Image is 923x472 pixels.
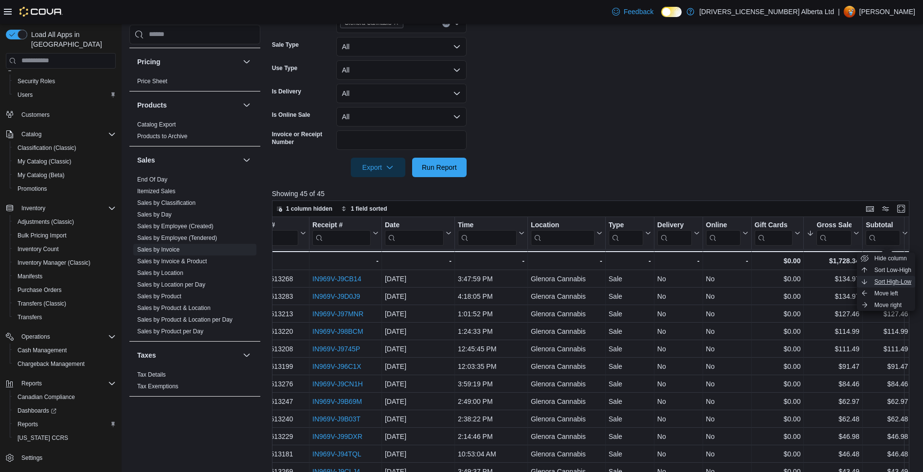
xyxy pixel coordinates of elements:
[531,308,602,320] div: Glenora Cannabis
[18,393,75,401] span: Canadian Compliance
[706,220,741,230] div: Online
[661,7,682,17] input: Dark Mode
[137,234,217,241] a: Sales by Employee (Tendered)
[10,74,120,88] button: Security Roles
[10,141,120,155] button: Classification (Classic)
[21,111,50,119] span: Customers
[458,290,525,302] div: 4:18:05 PM
[14,391,79,403] a: Canadian Compliance
[14,75,59,87] a: Security Roles
[18,378,116,389] span: Reports
[10,242,120,256] button: Inventory Count
[866,220,900,230] div: Subtotal
[336,84,467,103] button: All
[10,283,120,297] button: Purchase Orders
[18,434,68,442] span: [US_STATE] CCRS
[14,89,116,101] span: Users
[272,130,332,146] label: Invoice or Receipt Number
[272,41,299,49] label: Sale Type
[129,118,260,145] div: Products
[866,326,908,337] div: $114.99
[14,230,71,241] a: Bulk Pricing Import
[458,255,525,267] div: -
[857,276,915,288] button: Sort High-Low
[18,185,47,193] span: Promotions
[14,405,116,417] span: Dashboards
[14,358,89,370] a: Chargeback Management
[706,220,748,245] button: Online
[14,243,116,255] span: Inventory Count
[14,230,116,241] span: Bulk Pricing Import
[137,371,166,378] a: Tax Details
[874,278,911,286] span: Sort High-Low
[18,259,90,267] span: Inventory Manager (Classic)
[137,56,160,66] h3: Pricing
[838,6,840,18] p: |
[10,404,120,418] a: Dashboards
[609,220,643,230] div: Type
[14,257,94,269] a: Inventory Manager (Classic)
[14,405,60,417] a: Dashboards
[874,254,907,262] span: Hide column
[18,420,38,428] span: Reports
[14,298,70,309] a: Transfers (Classic)
[385,326,452,337] div: [DATE]
[10,229,120,242] button: Bulk Pricing Import
[14,298,116,309] span: Transfers (Classic)
[129,173,260,341] div: Sales
[137,155,155,164] h3: Sales
[21,454,42,462] span: Settings
[859,6,915,18] p: [PERSON_NAME]
[357,158,399,177] span: Export
[857,299,915,311] button: Move right
[458,308,525,320] div: 1:01:52 PM
[18,407,56,415] span: Dashboards
[807,220,859,245] button: Gross Sales
[14,243,63,255] a: Inventory Count
[312,380,363,388] a: IN969V-J9CN1H
[14,183,51,195] a: Promotions
[137,327,203,334] a: Sales by Product per Day
[246,273,306,285] div: IN52ZL-513268
[385,220,444,245] div: Date
[137,304,211,311] a: Sales by Product & Location
[14,75,116,87] span: Security Roles
[18,144,76,152] span: Classification (Classic)
[14,345,71,356] a: Cash Management
[14,345,116,356] span: Cash Management
[866,308,908,320] div: $127.46
[241,154,253,165] button: Sales
[137,316,233,323] a: Sales by Product & Location per Day
[10,431,120,445] button: [US_STATE] CCRS
[18,202,49,214] button: Inventory
[10,270,120,283] button: Manifests
[657,220,692,230] div: Delivery
[657,343,700,355] div: No
[661,17,662,18] span: Dark Mode
[137,100,239,109] button: Products
[137,77,167,85] span: Price Sheet
[385,308,452,320] div: [DATE]
[531,273,602,285] div: Glenora Cannabis
[19,7,63,17] img: Cova
[2,377,120,390] button: Reports
[866,220,908,245] button: Subtotal
[755,220,801,245] button: Gift Cards
[336,107,467,127] button: All
[18,452,116,464] span: Settings
[2,201,120,215] button: Inventory
[807,343,859,355] div: $111.49
[312,292,360,300] a: IN969V-J9D0J9
[21,204,45,212] span: Inventory
[531,220,602,245] button: Location
[246,343,306,355] div: IN52ZL-513208
[312,275,361,283] a: IN969V-J9CB14
[245,255,306,267] div: Totals
[137,350,156,360] h3: Taxes
[14,432,116,444] span: Washington CCRS
[241,99,253,110] button: Products
[807,290,859,302] div: $134.97
[137,350,239,360] button: Taxes
[18,232,67,239] span: Bulk Pricing Import
[14,156,116,167] span: My Catalog (Classic)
